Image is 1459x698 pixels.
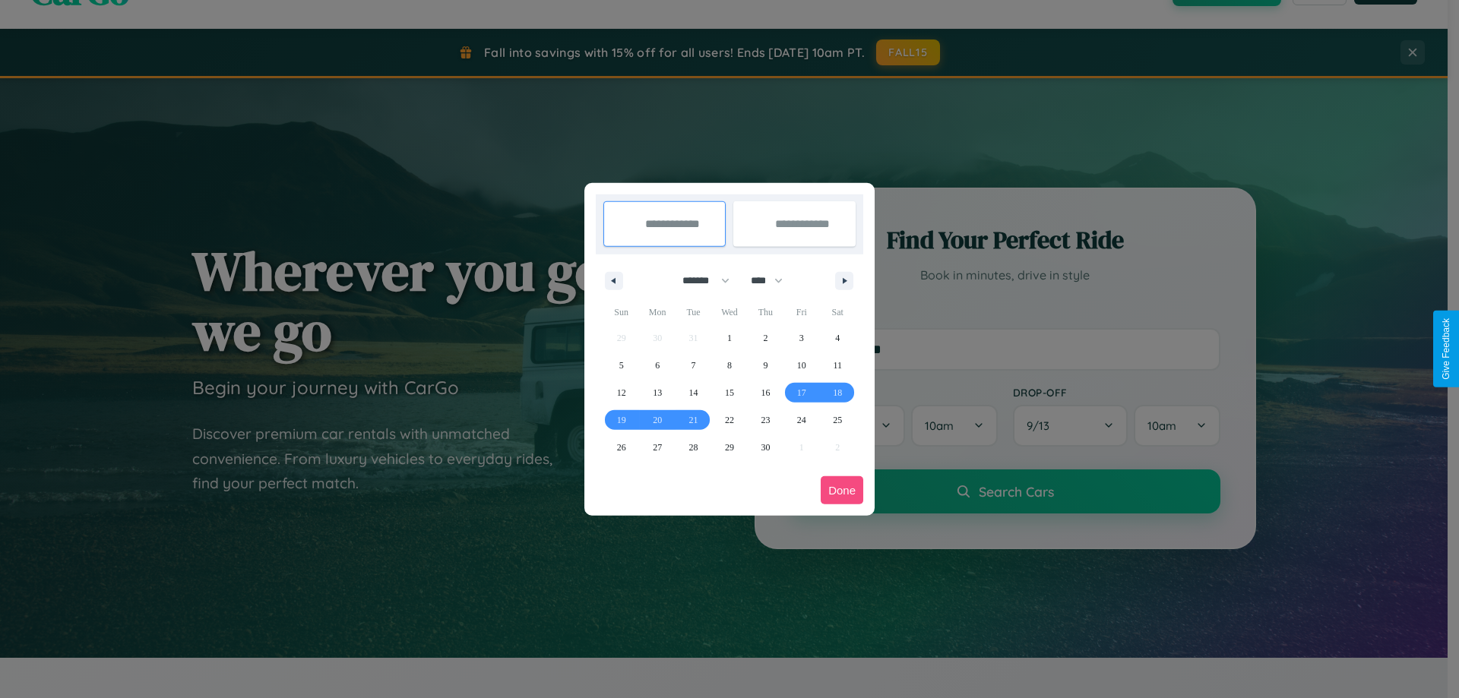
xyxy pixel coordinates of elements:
button: 13 [639,379,675,406]
div: Give Feedback [1441,318,1451,380]
button: 15 [711,379,747,406]
span: 26 [617,434,626,461]
span: 15 [725,379,734,406]
span: Wed [711,300,747,324]
span: 3 [799,324,804,352]
button: 3 [783,324,819,352]
span: 29 [725,434,734,461]
span: Fri [783,300,819,324]
span: 25 [833,406,842,434]
button: 26 [603,434,639,461]
button: 6 [639,352,675,379]
span: Mon [639,300,675,324]
button: 8 [711,352,747,379]
button: 16 [748,379,783,406]
button: 30 [748,434,783,461]
span: 8 [727,352,732,379]
span: 11 [833,352,842,379]
span: 18 [833,379,842,406]
button: 20 [639,406,675,434]
span: 21 [689,406,698,434]
button: 11 [820,352,856,379]
button: Done [821,476,863,504]
span: 13 [653,379,662,406]
button: 5 [603,352,639,379]
button: 28 [676,434,711,461]
button: 1 [711,324,747,352]
span: 16 [761,379,770,406]
span: 24 [797,406,806,434]
span: 30 [761,434,770,461]
span: 23 [761,406,770,434]
span: 14 [689,379,698,406]
button: 23 [748,406,783,434]
button: 22 [711,406,747,434]
span: Sun [603,300,639,324]
span: 10 [797,352,806,379]
button: 14 [676,379,711,406]
button: 19 [603,406,639,434]
button: 9 [748,352,783,379]
button: 12 [603,379,639,406]
button: 7 [676,352,711,379]
span: 2 [763,324,767,352]
span: 19 [617,406,626,434]
button: 25 [820,406,856,434]
span: Thu [748,300,783,324]
button: 21 [676,406,711,434]
span: 22 [725,406,734,434]
span: 1 [727,324,732,352]
button: 17 [783,379,819,406]
span: 20 [653,406,662,434]
span: 5 [619,352,624,379]
span: 12 [617,379,626,406]
button: 4 [820,324,856,352]
span: 27 [653,434,662,461]
span: 28 [689,434,698,461]
span: Tue [676,300,711,324]
button: 10 [783,352,819,379]
button: 24 [783,406,819,434]
button: 29 [711,434,747,461]
span: Sat [820,300,856,324]
button: 2 [748,324,783,352]
span: 6 [655,352,660,379]
span: 4 [835,324,840,352]
button: 18 [820,379,856,406]
span: 7 [692,352,696,379]
button: 27 [639,434,675,461]
span: 17 [797,379,806,406]
span: 9 [763,352,767,379]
